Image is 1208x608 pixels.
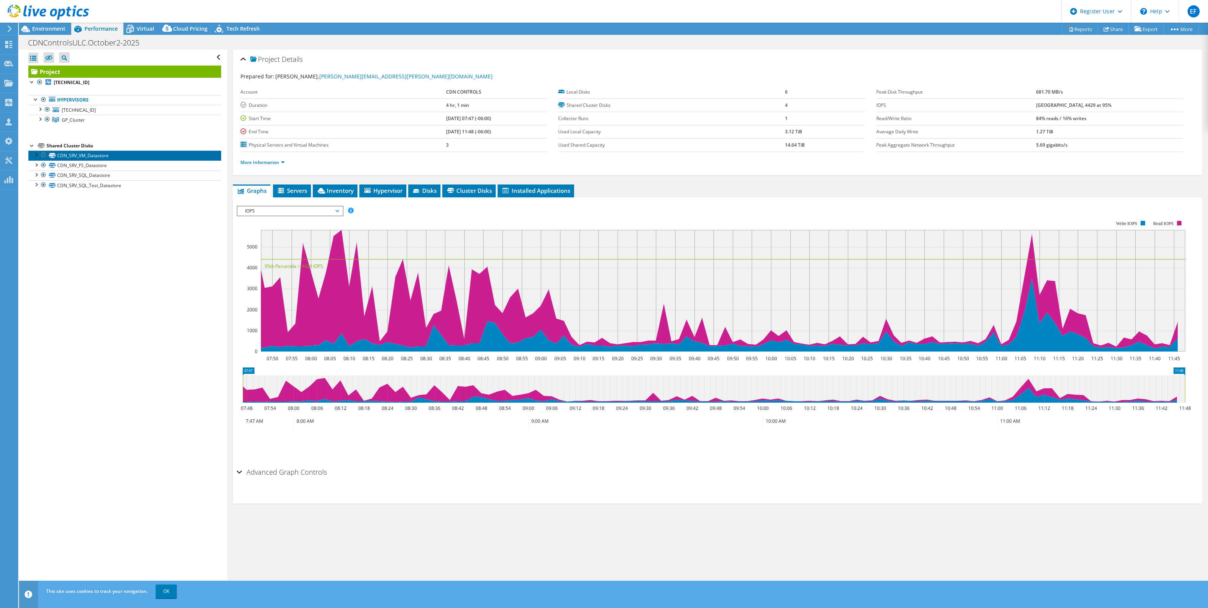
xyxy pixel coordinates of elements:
text: 10:42 [921,405,933,411]
text: 11:00 [991,405,1003,411]
text: 09:12 [569,405,581,411]
text: 11:10 [1033,355,1045,362]
text: 09:18 [592,405,604,411]
a: CDN_SRV_SQL_Datastore [28,170,221,180]
a: Hypervisors [28,95,221,105]
b: 681.70 MB/s [1036,89,1063,95]
a: Reports [1062,23,1098,35]
text: 09:25 [631,355,643,362]
text: 08:42 [452,405,464,411]
text: 09:05 [554,355,566,362]
text: 10:35 [899,355,911,362]
text: 09:40 [688,355,700,362]
div: Shared Cluster Disks [47,141,221,150]
text: 08:24 [381,405,393,411]
span: Inventory [317,187,354,194]
text: 09:30 [650,355,662,362]
label: Peak Aggregate Network Throughput [876,141,1036,149]
text: 11:20 [1072,355,1083,362]
text: 3000 [247,285,258,292]
b: 14.64 TiB [785,142,805,148]
b: 6 [785,89,788,95]
text: 0 [255,348,258,355]
text: 11:40 [1149,355,1160,362]
text: 09:35 [669,355,681,362]
label: Start Time [240,115,446,122]
text: 10:00 [757,405,768,411]
text: 11:15 [1053,355,1064,362]
a: GP_Cluster [28,115,221,125]
span: [TECHNICAL_ID] [62,107,96,113]
text: 11:42 [1155,405,1167,411]
text: 08:00 [305,355,317,362]
text: Write IOPS [1116,221,1137,226]
text: 08:45 [477,355,489,362]
text: 95th Percentile = 4429 IOPS [265,263,323,269]
text: 10:15 [823,355,834,362]
text: 4000 [247,264,258,271]
text: 10:36 [897,405,909,411]
b: 3 [446,142,449,148]
label: Read/Write Ratio [876,115,1036,122]
text: 10:25 [861,355,872,362]
text: 08:12 [334,405,346,411]
text: 09:30 [639,405,651,411]
label: Local Disks [558,88,785,96]
text: 08:50 [496,355,508,362]
label: Shared Cluster Disks [558,102,785,109]
text: 10:20 [842,355,854,362]
span: Details [282,55,303,64]
label: Collector Runs [558,115,785,122]
text: 08:36 [428,405,440,411]
b: 4 [785,102,788,108]
b: 5.69 gigabits/s [1036,142,1068,148]
text: 09:24 [616,405,627,411]
text: 10:40 [918,355,930,362]
label: Used Shared Capacity [558,141,785,149]
text: 10:06 [780,405,792,411]
span: Cloud Pricing [173,25,208,32]
b: 1.27 TiB [1036,128,1053,135]
svg: \n [1140,8,1147,15]
span: Hypervisor [363,187,403,194]
span: Installed Applications [501,187,570,194]
text: 08:30 [420,355,432,362]
text: 09:42 [686,405,698,411]
a: Export [1128,23,1164,35]
b: 84% reads / 16% writes [1036,115,1086,122]
text: 11:24 [1085,405,1097,411]
text: 1000 [247,327,258,334]
text: 11:05 [1014,355,1026,362]
a: OK [156,585,177,598]
span: Environment [32,25,66,32]
a: [TECHNICAL_ID] [28,78,221,88]
span: Virtual [137,25,154,32]
text: 10:18 [827,405,839,411]
text: 09:55 [746,355,757,362]
text: 10:45 [938,355,949,362]
text: 11:12 [1038,405,1050,411]
text: 09:10 [573,355,585,362]
text: 10:12 [804,405,815,411]
text: 10:48 [944,405,956,411]
b: 4 hr, 1 min [446,102,469,108]
text: 10:54 [968,405,980,411]
text: 09:45 [707,355,719,362]
text: 08:30 [405,405,417,411]
label: End Time [240,128,446,136]
a: Project [28,66,221,78]
text: 09:20 [612,355,623,362]
label: Duration [240,102,446,109]
text: 10:30 [880,355,892,362]
text: 08:15 [362,355,374,362]
text: 07:55 [286,355,297,362]
h1: CDNControlsULC.October2-2025 [25,39,151,47]
text: 10:55 [976,355,988,362]
text: 11:06 [1014,405,1026,411]
text: 07:48 [240,405,252,411]
a: [PERSON_NAME][EMAIL_ADDRESS][PERSON_NAME][DOMAIN_NAME] [319,73,493,80]
b: 1 [785,115,788,122]
text: 11:36 [1132,405,1144,411]
text: 11:18 [1061,405,1073,411]
text: 09:00 [535,355,546,362]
